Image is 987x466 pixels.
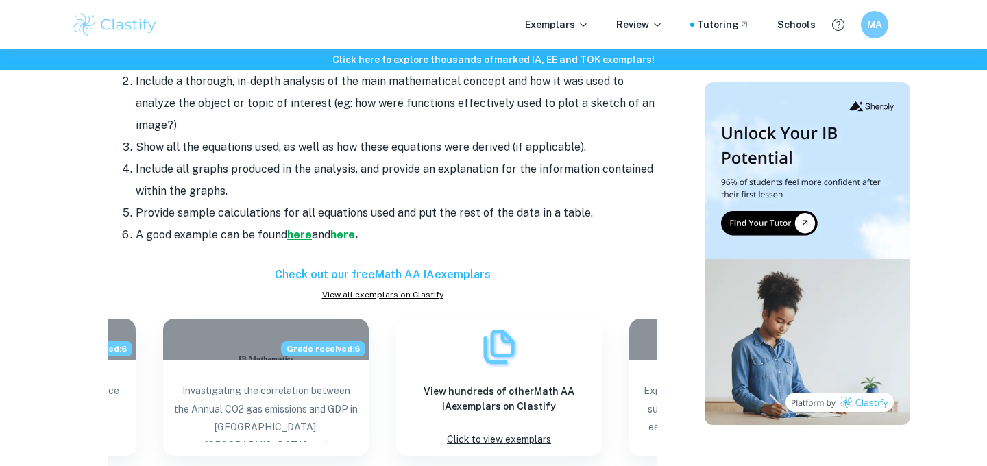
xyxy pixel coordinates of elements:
[136,158,657,202] li: Include all graphs produced in the analysis, and provide an explanation for the information conta...
[629,319,835,456] a: Blog exemplar: Exploring the method of calculating the Exploring the method of calculating the su...
[525,17,589,32] p: Exemplars
[407,384,591,414] h6: View hundreds of other Math AA IA exemplars on Clastify
[174,382,358,442] p: Invastigating the correlation between the Annual CO2 gas emissions and GDP in [GEOGRAPHIC_DATA], ...
[136,71,657,136] li: Include a thorough, in-depth analysis of the main mathematical concept and how it was used to ana...
[355,228,358,241] strong: .
[396,319,602,456] a: ExemplarsView hundreds of otherMath AA IAexemplars on ClastifyClick to view exemplars
[281,341,365,356] span: Grade received: 6
[478,326,520,367] img: Exemplars
[71,11,158,38] img: Clastify logo
[640,382,824,442] p: Exploring the method of calculating the surface area of solid of revolution and estimating the la...
[108,267,657,283] h6: Check out our free Math AA IA exemplars
[136,136,657,158] li: Show all the equations used, as well as how these equations were derived (if applicable).
[287,228,312,241] a: here
[697,17,750,32] a: Tutoring
[867,17,883,32] h6: MA
[3,52,984,67] h6: Click here to explore thousands of marked IA, EE and TOK exemplars !
[136,224,657,246] li: A good example can be found and
[163,319,369,456] a: Blog exemplar: Invastigating the correlation between thGrade received:6Invastigating the correlat...
[136,202,657,224] li: Provide sample calculations for all equations used and put the rest of the data in a table.
[777,17,816,32] a: Schools
[705,82,910,425] img: Thumbnail
[330,228,355,241] a: here
[827,13,850,36] button: Help and Feedback
[861,11,888,38] button: MA
[616,17,663,32] p: Review
[108,289,657,301] a: View all exemplars on Clastify
[447,430,551,449] p: Click to view exemplars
